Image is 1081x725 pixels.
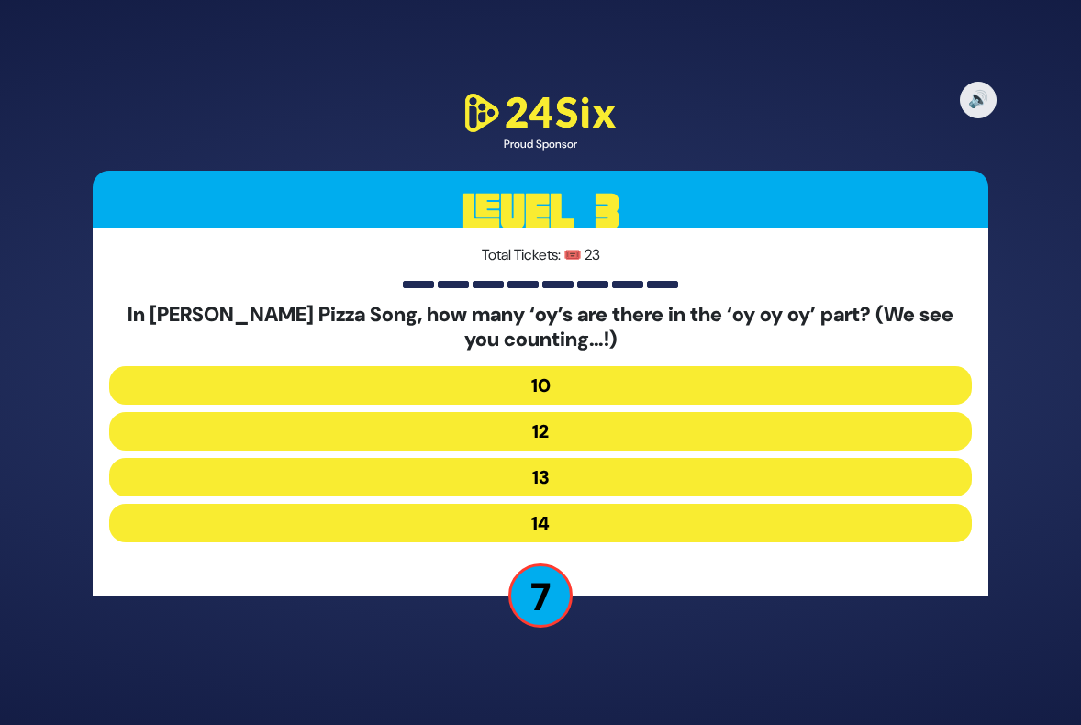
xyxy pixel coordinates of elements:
[508,563,573,628] p: 7
[458,90,623,137] img: 24Six
[109,366,972,405] button: 10
[109,303,972,351] h5: In [PERSON_NAME] Pizza Song, how many ‘oy’s are there in the ‘oy oy oy’ part? (We see you countin...
[109,458,972,496] button: 13
[109,504,972,542] button: 14
[109,412,972,451] button: 12
[109,244,972,266] p: Total Tickets: 🎟️ 23
[960,82,997,118] button: 🔊
[458,136,623,152] div: Proud Sponsor
[93,171,988,253] h3: Level 3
